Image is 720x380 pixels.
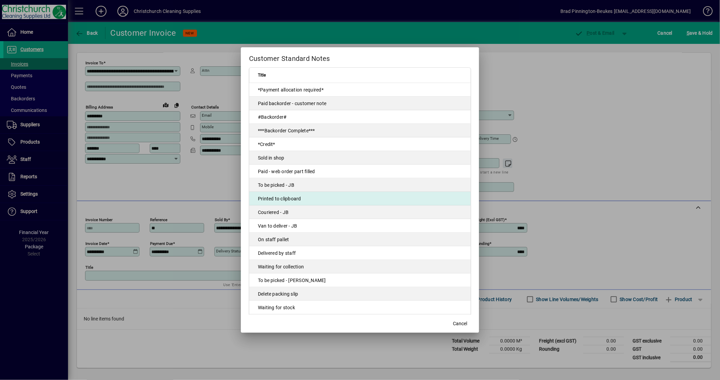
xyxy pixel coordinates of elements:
td: #Backorder# [249,110,471,124]
td: Printed to clipboard [249,192,471,205]
span: Title [258,71,266,79]
td: Sold in shop [249,151,471,165]
td: Van to deliver - JB [249,219,471,233]
td: On staff pallet [249,233,471,246]
td: Delivered by staff [249,246,471,260]
td: Paid backorder - customer note [249,97,471,110]
td: Couriered - JB [249,205,471,219]
td: To be picked - JB [249,178,471,192]
span: Cancel [453,320,467,327]
td: Delete packing slip [249,287,471,301]
td: *Payment allocation required* [249,83,471,97]
button: Cancel [449,318,471,330]
td: To be picked - [PERSON_NAME] [249,274,471,287]
td: Paid - web order part filled [249,165,471,178]
h2: Customer Standard Notes [241,47,479,67]
td: Waiting for collection [249,260,471,274]
td: Waiting for stock [249,301,471,314]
